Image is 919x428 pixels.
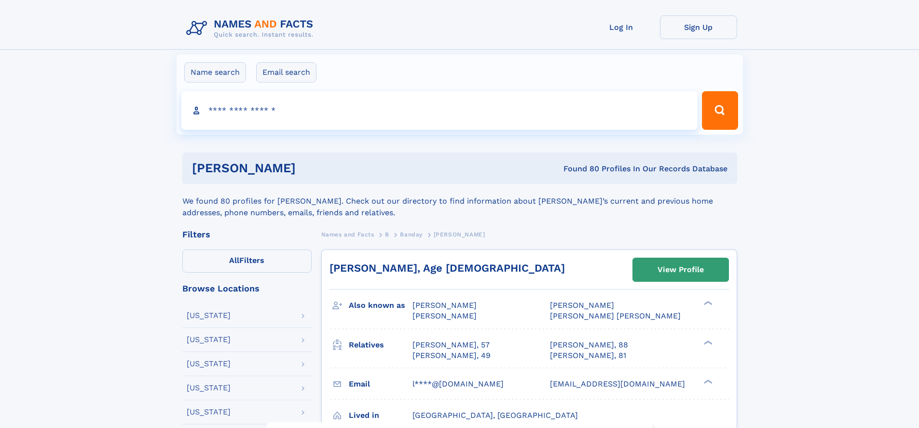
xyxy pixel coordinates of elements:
input: search input [181,91,698,130]
div: [US_STATE] [187,360,231,368]
div: ❯ [701,339,713,345]
a: [PERSON_NAME], Age [DEMOGRAPHIC_DATA] [329,262,565,274]
div: [US_STATE] [187,408,231,416]
h3: Email [349,376,412,392]
div: [US_STATE] [187,312,231,319]
a: [PERSON_NAME], 49 [412,350,491,361]
div: Filters [182,230,312,239]
div: [US_STATE] [187,336,231,344]
div: [US_STATE] [187,384,231,392]
div: Browse Locations [182,284,312,293]
label: Name search [184,62,246,83]
h1: [PERSON_NAME] [192,162,430,174]
div: We found 80 profiles for [PERSON_NAME]. Check out our directory to find information about [PERSON... [182,184,737,219]
h3: Lived in [349,407,412,424]
h3: Also known as [349,297,412,314]
span: [PERSON_NAME] [412,301,477,310]
span: Banday [400,231,423,238]
a: [PERSON_NAME], 81 [550,350,626,361]
span: [PERSON_NAME] [PERSON_NAME] [550,311,681,320]
label: Email search [256,62,316,83]
a: Log In [583,15,660,39]
span: [PERSON_NAME] [550,301,614,310]
span: All [229,256,239,265]
a: Sign Up [660,15,737,39]
div: ❯ [701,378,713,385]
a: [PERSON_NAME], 88 [550,340,628,350]
div: Found 80 Profiles In Our Records Database [429,164,727,174]
a: B [385,228,389,240]
div: ❯ [701,300,713,306]
img: Logo Names and Facts [182,15,321,41]
a: Names and Facts [321,228,374,240]
span: [PERSON_NAME] [434,231,485,238]
label: Filters [182,249,312,273]
span: [GEOGRAPHIC_DATA], [GEOGRAPHIC_DATA] [412,411,578,420]
span: B [385,231,389,238]
div: View Profile [658,259,704,281]
span: [PERSON_NAME] [412,311,477,320]
a: Banday [400,228,423,240]
h3: Relatives [349,337,412,353]
span: [EMAIL_ADDRESS][DOMAIN_NAME] [550,379,685,388]
a: View Profile [633,258,728,281]
a: [PERSON_NAME], 57 [412,340,490,350]
button: Search Button [702,91,738,130]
